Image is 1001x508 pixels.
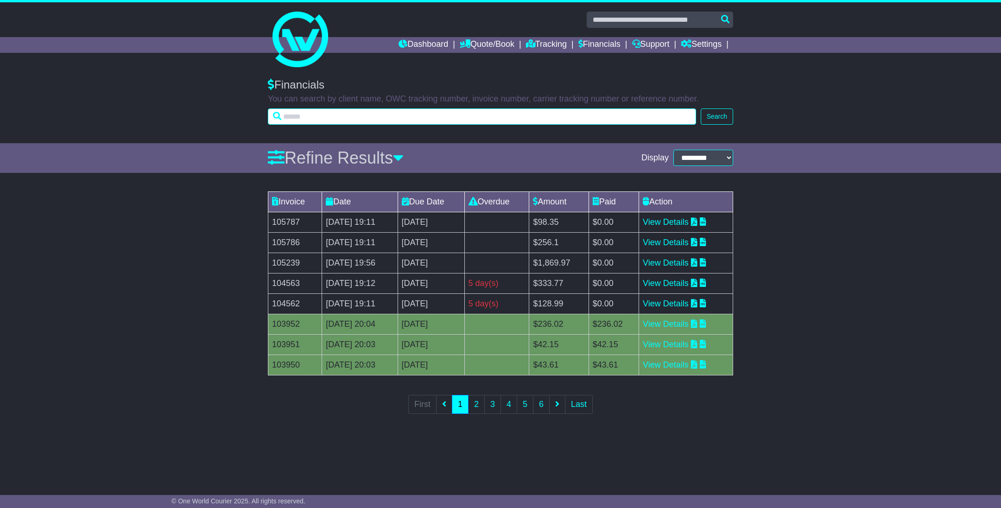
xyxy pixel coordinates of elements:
td: Action [639,191,733,212]
a: View Details [643,258,689,267]
a: 6 [533,395,550,414]
a: Dashboard [399,37,448,53]
div: 5 day(s) [469,277,526,290]
button: Search [701,108,733,125]
td: $0.00 [589,293,639,314]
td: [DATE] 19:11 [322,212,398,232]
td: $98.35 [529,212,589,232]
td: 105787 [268,212,322,232]
td: $43.61 [589,355,639,375]
a: 5 [517,395,533,414]
a: View Details [643,299,689,308]
a: Settings [681,37,722,53]
div: Financials [268,78,733,92]
td: Invoice [268,191,322,212]
td: Overdue [464,191,529,212]
td: $42.15 [529,334,589,355]
td: [DATE] 20:03 [322,334,398,355]
a: View Details [643,340,689,349]
td: $236.02 [529,314,589,334]
a: View Details [643,279,689,288]
span: © One World Courier 2025. All rights reserved. [171,497,305,505]
a: View Details [643,217,689,227]
p: You can search by client name, OWC tracking number, invoice number, carrier tracking number or re... [268,94,733,104]
td: $42.15 [589,334,639,355]
td: $256.1 [529,232,589,253]
td: [DATE] [398,314,464,334]
td: $236.02 [589,314,639,334]
a: Tracking [526,37,567,53]
td: [DATE] 19:56 [322,253,398,273]
a: View Details [643,360,689,369]
td: [DATE] 19:11 [322,293,398,314]
a: Refine Results [268,148,404,167]
a: 2 [468,395,485,414]
td: [DATE] 19:11 [322,232,398,253]
td: $333.77 [529,273,589,293]
td: 104562 [268,293,322,314]
td: Paid [589,191,639,212]
td: [DATE] [398,355,464,375]
a: View Details [643,319,689,329]
td: [DATE] [398,273,464,293]
a: Support [632,37,670,53]
td: $0.00 [589,232,639,253]
td: 103951 [268,334,322,355]
td: $43.61 [529,355,589,375]
td: 105239 [268,253,322,273]
td: 105786 [268,232,322,253]
td: Date [322,191,398,212]
td: [DATE] [398,293,464,314]
td: [DATE] 20:03 [322,355,398,375]
td: $0.00 [589,253,639,273]
td: 103952 [268,314,322,334]
td: Amount [529,191,589,212]
td: $1,869.97 [529,253,589,273]
td: [DATE] [398,334,464,355]
td: [DATE] 20:04 [322,314,398,334]
a: Financials [578,37,621,53]
td: 103950 [268,355,322,375]
a: View Details [643,238,689,247]
td: $0.00 [589,273,639,293]
a: 4 [500,395,517,414]
a: Quote/Book [460,37,514,53]
td: 104563 [268,273,322,293]
a: 3 [484,395,501,414]
a: Last [565,395,593,414]
div: 5 day(s) [469,298,526,310]
td: $128.99 [529,293,589,314]
td: Due Date [398,191,464,212]
span: Display [641,153,669,163]
td: [DATE] [398,232,464,253]
td: $0.00 [589,212,639,232]
td: [DATE] [398,212,464,232]
td: [DATE] [398,253,464,273]
td: [DATE] 19:12 [322,273,398,293]
a: 1 [452,395,469,414]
